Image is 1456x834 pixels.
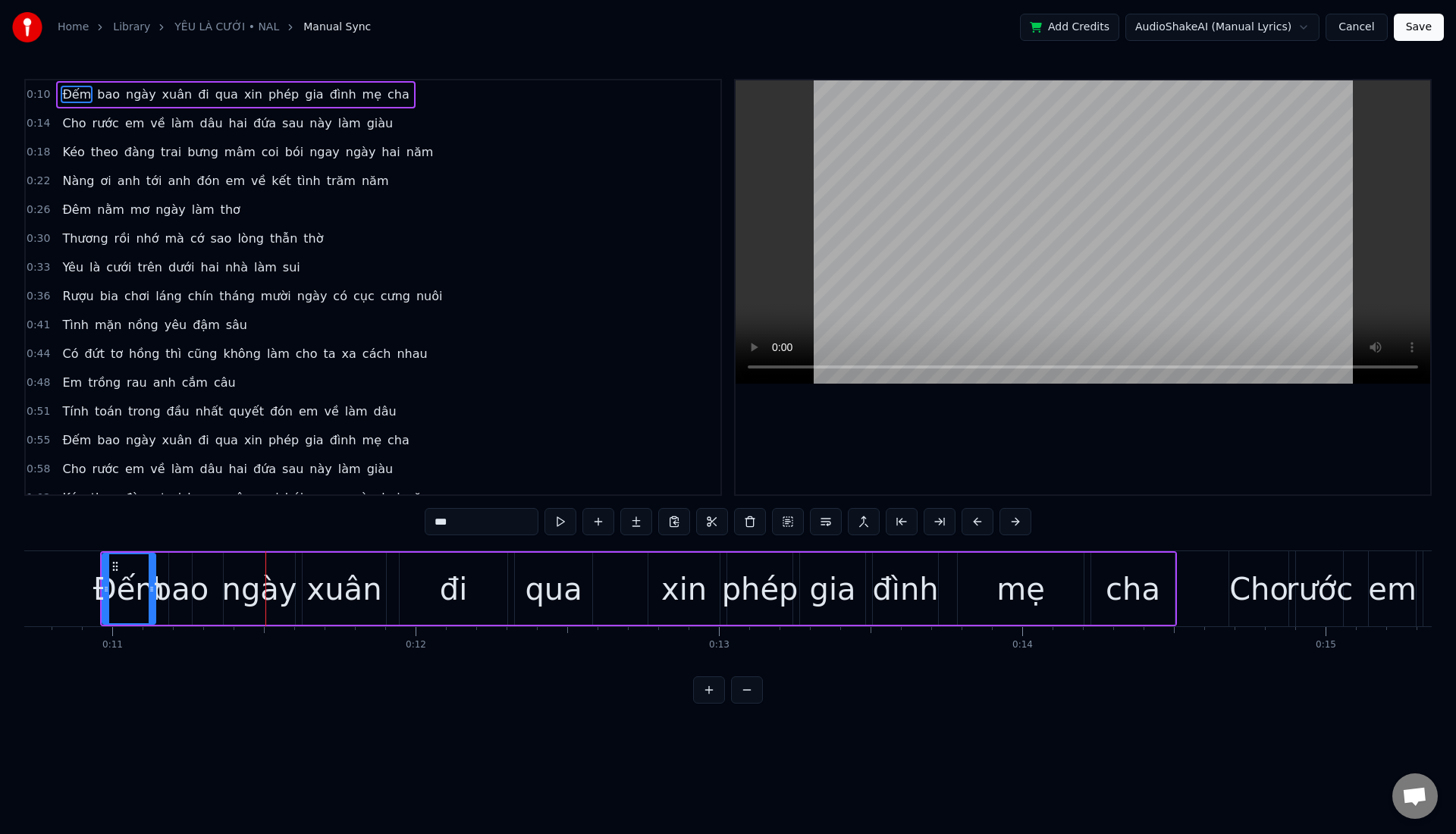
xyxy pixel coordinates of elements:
[154,287,184,305] span: láng
[296,172,322,190] span: tình
[214,86,240,103] span: qua
[194,403,224,420] span: nhất
[61,460,87,478] span: Cho
[164,345,183,362] span: thì
[372,403,398,420] span: dâu
[214,431,240,449] span: qua
[1392,773,1438,819] a: Open chat
[525,566,582,612] div: qua
[405,489,435,506] span: năm
[152,566,209,612] div: bao
[159,143,183,161] span: trai
[91,114,121,132] span: rước
[303,86,325,103] span: gia
[99,172,113,190] span: ơi
[1316,639,1336,651] div: 0:15
[1106,566,1160,612] div: cha
[996,566,1045,612] div: mẹ
[236,230,265,247] span: lòng
[58,20,371,35] nav: breadcrumb
[27,346,50,362] span: 0:44
[27,116,50,131] span: 0:14
[308,143,341,161] span: ngay
[361,86,383,103] span: mẹ
[337,460,362,478] span: làm
[127,403,162,420] span: trong
[61,201,93,218] span: Đêm
[308,489,341,506] span: ngay
[123,489,156,506] span: đàng
[96,86,121,103] span: bao
[165,403,191,420] span: đầu
[267,86,300,103] span: phép
[252,460,278,478] span: đứa
[209,230,233,247] span: sao
[222,566,297,612] div: ngày
[102,639,123,651] div: 0:11
[366,114,395,132] span: giàu
[224,316,249,334] span: sâu
[27,318,50,333] span: 0:41
[61,489,86,506] span: Kéo
[810,566,856,612] div: gia
[61,431,93,449] span: Đếm
[198,114,224,132] span: dâu
[340,345,358,362] span: xa
[91,460,121,478] span: rước
[61,230,109,247] span: Thương
[174,20,279,35] a: YÊU LÀ CƯỚI • NAL
[395,345,428,362] span: nhau
[124,114,146,132] span: em
[186,489,220,506] span: bưng
[872,566,938,612] div: đình
[331,287,349,305] span: có
[180,374,209,391] span: cắm
[344,403,369,420] span: làm
[127,345,161,362] span: hồng
[124,431,158,449] span: ngày
[243,431,264,449] span: xin
[61,316,90,334] span: Tình
[27,260,50,275] span: 0:33
[93,316,124,334] span: mặn
[386,86,411,103] span: cha
[167,259,196,276] span: dưới
[1012,639,1033,651] div: 0:14
[360,172,391,190] span: năm
[322,345,337,362] span: ta
[281,114,305,132] span: sau
[61,114,87,132] span: Cho
[27,375,50,390] span: 0:48
[170,114,196,132] span: làm
[109,345,124,362] span: tơ
[406,639,426,651] div: 0:12
[27,404,50,419] span: 0:51
[1368,566,1417,612] div: em
[284,489,305,506] span: bói
[249,172,267,190] span: về
[123,287,151,305] span: chơi
[325,172,357,190] span: trăm
[61,86,93,103] span: Đếm
[379,287,412,305] span: cưng
[1286,566,1353,612] div: rước
[105,259,133,276] span: cưới
[337,114,362,132] span: làm
[116,172,142,190] span: anh
[1229,566,1288,612] div: Cho
[86,374,122,391] span: trồng
[61,374,83,391] span: Em
[709,639,730,651] div: 0:13
[196,431,211,449] span: đi
[260,489,281,506] span: coi
[722,566,799,612] div: phép
[218,287,256,305] span: tháng
[189,230,206,247] span: cớ
[161,431,194,449] span: xuân
[281,259,302,276] span: sui
[96,201,126,218] span: nằm
[27,202,50,218] span: 0:26
[328,431,358,449] span: đình
[83,345,106,362] span: đứt
[27,462,50,477] span: 0:58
